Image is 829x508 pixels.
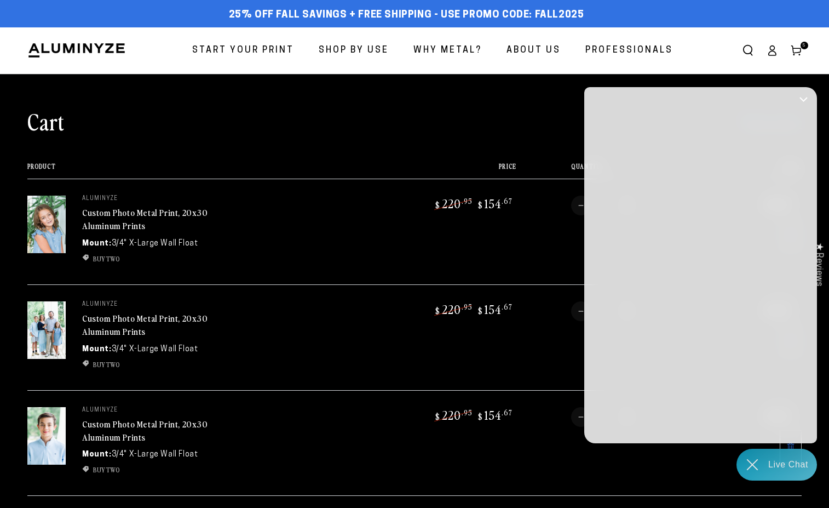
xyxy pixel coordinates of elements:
ul: Discount [82,359,246,369]
span: About Us [506,43,561,59]
img: 20"x30" Rectangle White Glossy Aluminyzed Photo [27,196,66,253]
span: 25% off FALL Savings + Free Shipping - Use Promo Code: FALL2025 [229,9,584,21]
sup: .67 [502,196,513,206]
bdi: 220 [434,407,473,423]
span: Start Your Print [192,43,294,59]
span: $ [478,411,483,422]
span: $ [478,305,483,316]
sup: .67 [502,408,513,417]
span: $ [435,199,440,210]
button: Close Shoutbox [793,87,814,113]
a: Professionals [577,36,681,65]
sup: .95 [462,302,473,311]
a: Start Your Print [184,36,302,65]
dd: 3/4" X-Large Wall Float [112,238,198,249]
bdi: 220 [434,301,473,317]
span: $ [435,305,440,316]
bdi: 154 [476,407,513,423]
ul: Discount [82,254,246,264]
span: Why Metal? [413,43,482,59]
a: Shop By Use [310,36,397,65]
h1: Cart [27,107,65,135]
dt: Mount: [82,449,112,460]
span: Shop By Use [319,43,389,59]
dt: Mount: [82,238,112,249]
span: $ [435,411,440,422]
span: $ [478,199,483,210]
div: Chat widget toggle [736,449,817,481]
a: Custom Photo Metal Print, 20x30 Aluminum Prints [82,418,208,444]
li: BUYTWO [82,254,246,264]
dd: 3/4" X-Large Wall Float [112,449,198,460]
sup: .95 [462,408,473,417]
a: Custom Photo Metal Print, 20x30 Aluminum Prints [82,206,208,232]
img: Aluminyze [27,42,126,59]
sup: .95 [462,196,473,206]
p: aluminyze [82,407,246,414]
a: Remove 20"x30" Rectangle White Glossy Aluminyzed Photo [780,430,802,463]
dt: Mount: [82,344,112,355]
th: Product [27,163,357,179]
li: BUYTWO [82,465,246,475]
th: Quantity [516,163,711,179]
p: aluminyze [82,301,246,308]
p: aluminyze [82,196,246,202]
a: Why Metal? [405,36,490,65]
a: About Us [498,36,569,65]
bdi: 220 [434,196,473,211]
dd: 3/4" X-Large Wall Float [112,344,198,355]
summary: Search our site [736,38,760,62]
iframe: Re:amaze Chat [584,87,817,443]
img: 20"x30" Rectangle White Glossy Aluminyzed Photo [27,407,66,465]
li: BUYTWO [82,359,246,369]
ul: Discount [82,465,246,475]
div: Contact Us Directly [768,449,808,481]
sup: .67 [502,302,513,311]
span: 5 [803,42,806,49]
div: Click to open Judge.me floating reviews tab [808,234,829,295]
a: Custom Photo Metal Print, 20x30 Aluminum Prints [82,312,208,338]
span: Professionals [585,43,673,59]
th: Price [357,163,517,179]
bdi: 154 [476,301,513,317]
bdi: 154 [476,196,513,211]
img: 20"x30" Rectangle White Glossy Aluminyzed Photo [27,301,66,359]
